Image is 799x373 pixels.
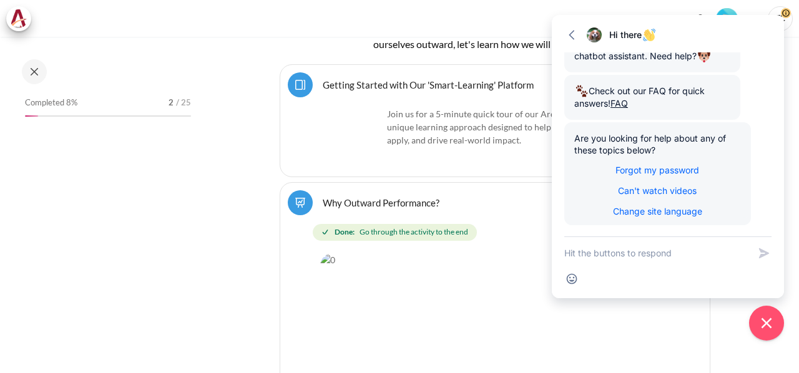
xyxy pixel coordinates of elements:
div: Show notification window with no new notifications [691,9,710,28]
span: our unique learning approach designed to help you deepen understanding, apply, and drive real-wor... [387,109,667,145]
span: efore we dive into turning ourselves outward, let's learn how we will learn together. [373,23,670,50]
img: platform logo [320,107,383,169]
img: Level #1 [716,8,738,30]
a: Architeck Architeck [6,6,37,31]
div: Completion requirements for Why Outward Performance? [313,221,682,244]
button: Languages [744,9,763,28]
span: Go through the activity to the end [360,226,468,238]
p: Join us for a 5-minute quick tour of our ArchitecK platform. Discover [320,107,670,147]
a: Getting Started with Our 'Smart-Learning' Platform [323,79,534,90]
span: TC [768,6,793,31]
strong: Done: [335,226,355,238]
span: 2 [169,97,174,109]
div: 8% [25,115,38,117]
img: Architeck [10,9,27,28]
span: / 25 [176,97,191,109]
span: Completed 8% [25,97,77,109]
div: Level #1 [716,7,738,30]
a: Why Outward Performance? [323,196,439,208]
a: Level #1 [711,7,743,30]
span: . [387,109,667,145]
a: User menu [768,6,793,31]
